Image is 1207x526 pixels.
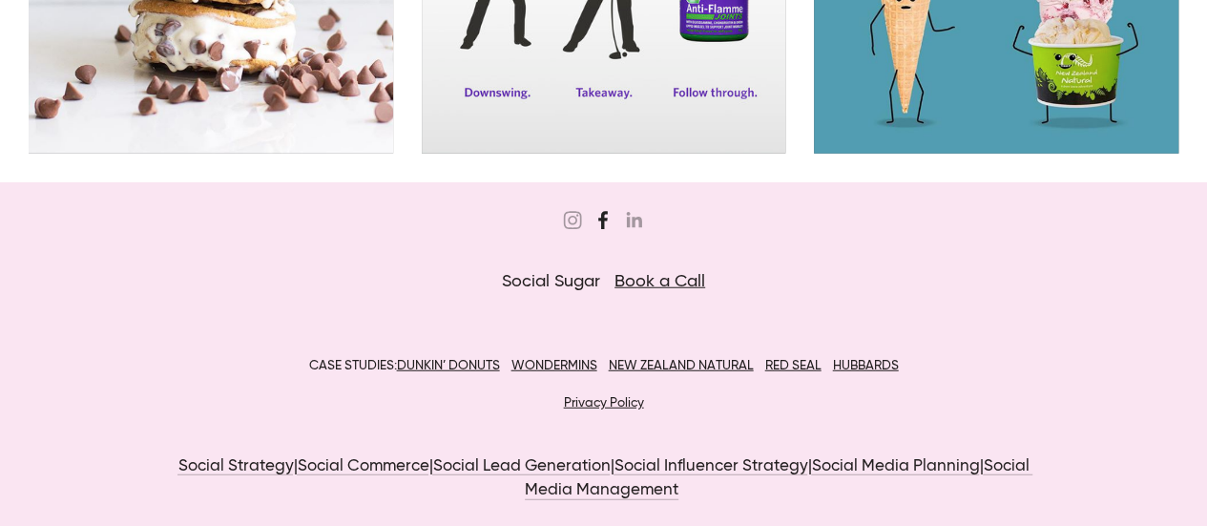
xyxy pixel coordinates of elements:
[563,396,643,410] a: Privacy Policy
[525,458,1033,500] a: Social Media Management
[432,458,610,476] a: Social Lead Generation
[608,359,753,372] a: NEW ZEALAND NATURAL
[165,454,1041,503] p: | | | | |
[614,458,807,476] a: Social Influencer Strategy
[832,359,898,372] a: HUBBARDS
[811,458,979,476] a: Social Media Planning
[624,211,643,230] a: Jordan Eley
[510,359,596,372] a: WONDERMINS
[177,458,293,476] a: Social Strategy
[165,354,1041,379] p: CASE STUDIES:
[297,458,428,476] a: Social Commerce
[396,359,499,372] a: DUNKIN’ DONUTS
[593,211,613,230] a: Sugar Digi
[614,273,705,290] a: Book a Call
[764,359,821,372] a: RED SEAL
[502,273,600,290] span: Social Sugar
[563,211,582,230] a: Sugar&Partners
